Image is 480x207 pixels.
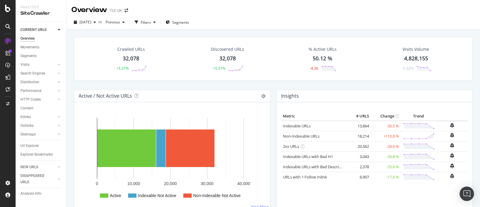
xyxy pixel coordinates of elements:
text: Non-Indexable Not Active [193,193,241,198]
div: Filters [141,20,151,25]
td: 13,864 [346,121,370,131]
a: Inlinks [20,114,56,120]
button: Previous [103,17,127,27]
svg: A chart. [79,112,262,205]
div: Performance [20,88,41,94]
td: +110.8 % [370,131,400,141]
div: DISAPPEARED URLS [20,173,51,185]
div: Overview [20,35,35,42]
div: 32,078 [123,55,139,62]
a: Overview [20,35,62,42]
div: +5.31% [116,66,129,71]
text: 0 [96,181,98,186]
text: Active [110,193,121,198]
div: bell-plus [450,163,454,168]
td: -36.5 % [370,121,400,131]
td: -50.8 % [370,151,400,162]
button: Filters [132,17,158,27]
td: 2,378 [346,162,370,172]
a: NEW URLS [20,164,56,170]
text: 30,000 [201,181,214,186]
div: +5.31% [213,66,225,71]
td: -26.6 % [370,141,400,151]
div: Overview [71,5,107,15]
div: bell-plus [450,123,454,128]
i: Options [261,94,265,98]
div: bell-plus [450,133,454,138]
span: vs [98,19,103,24]
button: Segments [163,17,191,27]
span: Segments [172,20,189,25]
th: Change [370,112,400,121]
a: URLs with 1 Follow Inlink [283,174,327,180]
a: Visits [20,62,56,68]
a: Indexable URLs with Bad H1 [283,154,333,159]
a: Analysis Info [20,190,62,197]
div: Explorer Bookmarks [20,151,53,158]
div: Analytics [20,5,61,10]
a: 2xx URLs [283,144,299,149]
div: Url Explorer [20,143,39,149]
div: % Active URLs [309,46,337,52]
h4: Active / Not Active URLs [79,92,132,100]
div: 4,828,155 [404,55,428,62]
th: # URLS [346,112,370,121]
div: Sitemaps [20,131,36,138]
a: Performance [20,88,56,94]
div: Outlinks [20,123,34,129]
div: bell-plus [450,153,454,158]
div: Crawled URLs [117,46,145,52]
button: [DATE] [71,17,98,27]
a: Distribution [20,79,56,85]
a: Content [20,105,62,111]
a: Url Explorer [20,143,62,149]
text: Indexable Not Active [138,193,176,198]
text: 40,000 [237,181,250,186]
span: Previous [103,20,120,25]
span: 2025 Sep. 23rd [79,20,91,25]
a: Segments [20,53,62,59]
div: bell-plus [450,143,454,148]
div: HTTP Codes [20,96,41,103]
a: Non-Indexable URLs [283,133,319,139]
a: Outlinks [20,123,56,129]
a: DISAPPEARED URLS [20,173,56,185]
th: Metric [281,112,346,121]
div: Visits [20,62,29,68]
div: NEW URLS [20,164,38,170]
a: Movements [20,44,62,50]
a: CURRENT URLS [20,27,56,33]
a: Search Engines [20,70,56,77]
a: HTTP Codes [20,96,56,103]
a: Indexable URLs with Bad Description [283,164,348,169]
td: -17.6 % [370,172,400,182]
div: 50.12 % [313,55,332,62]
div: Analysis Info [20,190,41,197]
td: 3,043 [346,151,370,162]
text: 10,000 [127,181,140,186]
div: 32,078 [219,55,236,62]
div: -2.52% [402,66,413,71]
div: Search Engines [20,70,45,77]
td: 6,907 [346,172,370,182]
div: Distribution [20,79,39,85]
div: Inlinks [20,114,31,120]
text: 20,000 [164,181,177,186]
div: Segments [20,53,37,59]
div: arrow-right-arrow-left [124,8,128,13]
div: Content [20,105,33,111]
th: Trend [400,112,436,121]
td: 20,562 [346,141,370,151]
div: Discovered URLs [211,46,244,52]
a: Indexable URLs [283,123,310,129]
div: CURRENT URLS [20,27,46,33]
div: Visits Volume [403,46,429,52]
div: Movements [20,44,39,50]
div: SiteCrawler [20,10,61,17]
div: -8.36 [310,66,318,71]
h4: Insights [281,92,299,100]
a: Explorer Bookmarks [20,151,62,158]
div: bell-plus [450,174,454,178]
div: Open Intercom Messenger [460,187,474,201]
